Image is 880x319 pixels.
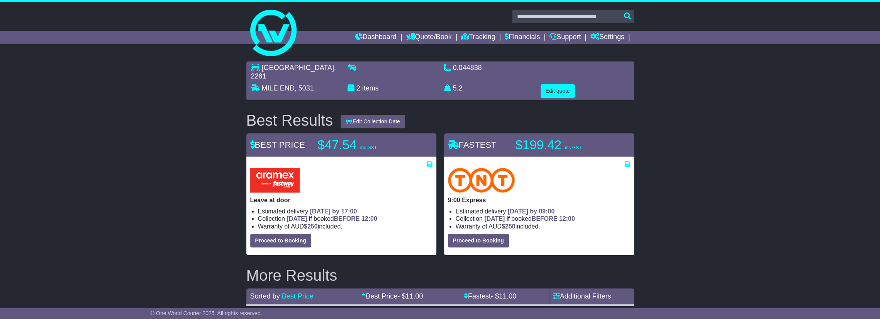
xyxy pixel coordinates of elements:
span: Sorted by [250,292,280,300]
div: Best Results [242,112,337,129]
span: $ [502,223,515,230]
span: [DATE] [287,215,307,222]
span: © One World Courier 2025. All rights reserved. [151,310,262,316]
li: Estimated delivery [456,208,630,215]
a: Fastest- $11.00 [464,292,516,300]
a: Additional Filters [553,292,611,300]
img: Aramex: Leave at door [250,168,300,193]
a: Financials [505,31,540,44]
span: inc GST [360,145,377,150]
span: MILE END [262,84,295,92]
button: Edit Collection Date [341,115,405,128]
li: Estimated delivery [258,208,432,215]
span: 12:00 [361,215,377,222]
button: Proceed to Booking [448,234,509,247]
a: Best Price- $11.00 [361,292,423,300]
span: BEST PRICE [250,140,305,150]
p: 9:00 Express [448,196,630,204]
span: , 2281 [251,64,336,80]
p: Leave at door [250,196,432,204]
span: 250 [307,223,318,230]
p: $199.42 [515,137,612,153]
span: if booked [287,215,377,222]
span: if booked [484,215,575,222]
span: 2 [356,84,360,92]
span: [DATE] by 17:00 [310,208,357,215]
span: 11.00 [405,292,423,300]
h2: More Results [246,267,634,284]
span: [GEOGRAPHIC_DATA] [262,64,334,72]
a: Support [549,31,581,44]
span: 12:00 [559,215,575,222]
button: Proceed to Booking [250,234,311,247]
span: 250 [505,223,515,230]
span: 5.2 [453,84,463,92]
span: , 5031 [295,84,314,92]
span: - $ [397,292,423,300]
span: 0.044838 [453,64,482,72]
li: Warranty of AUD included. [456,223,630,230]
li: Collection [456,215,630,222]
a: Dashboard [355,31,397,44]
a: Quote/Book [406,31,451,44]
span: [DATE] by 09:00 [508,208,555,215]
span: items [362,84,379,92]
img: TNT Domestic: 9:00 Express [448,168,515,193]
span: BEFORE [532,215,558,222]
span: 11.00 [499,292,516,300]
li: Warranty of AUD included. [258,223,432,230]
li: Collection [258,215,432,222]
span: - $ [491,292,516,300]
span: FASTEST [448,140,497,150]
span: BEFORE [334,215,360,222]
span: inc GST [565,145,582,150]
a: Best Price [282,292,314,300]
a: Tracking [461,31,495,44]
button: Edit quote [541,84,575,98]
a: Settings [590,31,624,44]
span: [DATE] [484,215,505,222]
span: $ [304,223,318,230]
p: $47.54 [318,137,414,153]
